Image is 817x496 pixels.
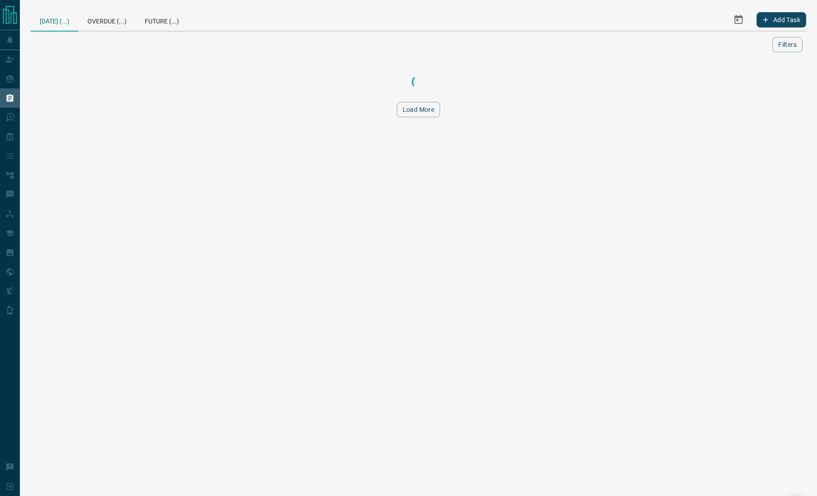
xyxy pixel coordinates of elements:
[373,73,464,91] div: Loading
[757,12,806,28] button: Add Task
[772,37,803,52] button: Filters
[31,9,78,32] div: [DATE] (...)
[728,9,749,31] button: Select Date Range
[78,9,136,31] div: Overdue (...)
[397,102,441,117] button: Load More
[136,9,188,31] div: Future (...)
